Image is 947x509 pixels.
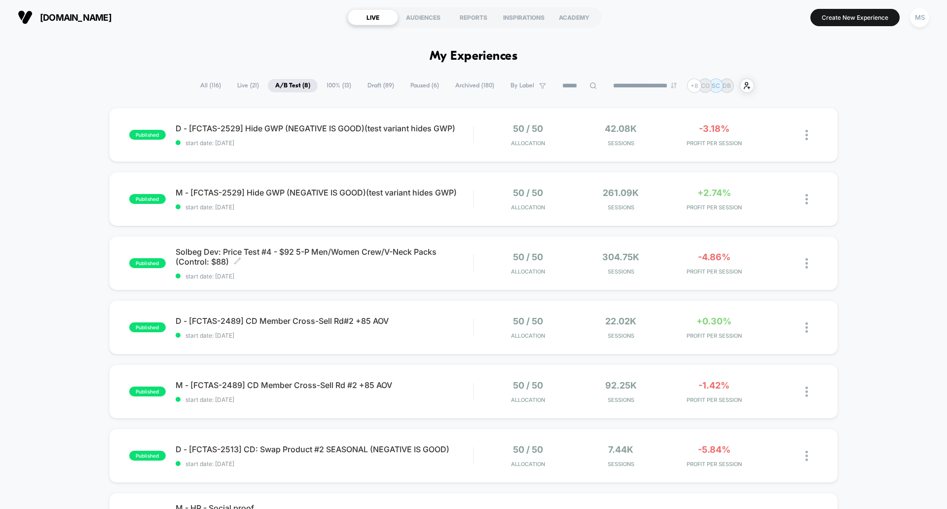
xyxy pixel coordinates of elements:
[193,79,228,92] span: All ( 116 )
[805,194,808,204] img: close
[698,252,730,262] span: -4.86%
[348,9,398,25] div: LIVE
[176,123,473,133] span: D - [FCTAS-2529] Hide GWP (NEGATIVE IS GOOD)(test variant hides GWP)
[805,451,808,461] img: close
[129,451,166,461] span: published
[511,461,545,468] span: Allocation
[603,188,639,198] span: 261.09k
[699,123,729,134] span: -3.18%
[176,316,473,326] span: D - [FCTAS-2489] CD Member Cross-Sell Rd#2 +85 AOV
[319,79,359,92] span: 100% ( 13 )
[511,268,545,275] span: Allocation
[360,79,401,92] span: Draft ( 89 )
[805,258,808,269] img: close
[696,316,731,326] span: +0.30%
[670,204,758,211] span: PROFIT PER SESSION
[403,79,446,92] span: Paused ( 6 )
[670,461,758,468] span: PROFIT PER SESSION
[448,9,499,25] div: REPORTS
[605,316,636,326] span: 22.02k
[129,258,166,268] span: published
[671,82,677,88] img: end
[577,140,665,147] span: Sessions
[511,140,545,147] span: Allocation
[129,130,166,140] span: published
[176,188,473,197] span: M - [FCTAS-2529] Hide GWP (NEGATIVE IS GOOD)(test variant hides GWP)
[577,332,665,339] span: Sessions
[268,79,318,92] span: A/B Test ( 8 )
[176,203,473,211] span: start date: [DATE]
[698,380,729,391] span: -1.42%
[176,396,473,403] span: start date: [DATE]
[605,123,637,134] span: 42.08k
[398,9,448,25] div: AUDIENCES
[176,444,473,454] span: D - [FCTAS-2513] CD: Swap Product #2 SEASONAL (NEGATIVE IS GOOD)
[577,461,665,468] span: Sessions
[670,140,758,147] span: PROFIT PER SESSION
[701,82,710,89] p: CO
[805,387,808,397] img: close
[129,322,166,332] span: published
[176,273,473,280] span: start date: [DATE]
[176,460,473,468] span: start date: [DATE]
[605,380,637,391] span: 92.25k
[670,268,758,275] span: PROFIT PER SESSION
[698,444,730,455] span: -5.84%
[723,82,731,89] p: DB
[805,130,808,140] img: close
[176,380,473,390] span: M - [FCTAS-2489] CD Member Cross-Sell Rd #2 +85 AOV
[513,123,543,134] span: 50 / 50
[670,396,758,403] span: PROFIT PER SESSION
[810,9,900,26] button: Create New Experience
[511,396,545,403] span: Allocation
[513,380,543,391] span: 50 / 50
[549,9,599,25] div: ACADEMY
[577,204,665,211] span: Sessions
[511,204,545,211] span: Allocation
[230,79,266,92] span: Live ( 21 )
[499,9,549,25] div: INSPIRATIONS
[608,444,633,455] span: 7.44k
[513,188,543,198] span: 50 / 50
[712,82,720,89] p: SC
[513,444,543,455] span: 50 / 50
[448,79,502,92] span: Archived ( 180 )
[577,396,665,403] span: Sessions
[129,387,166,396] span: published
[602,252,639,262] span: 304.75k
[510,82,534,89] span: By Label
[176,139,473,147] span: start date: [DATE]
[430,49,518,64] h1: My Experiences
[15,9,114,25] button: [DOMAIN_NAME]
[513,252,543,262] span: 50 / 50
[18,10,33,25] img: Visually logo
[129,194,166,204] span: published
[805,322,808,333] img: close
[511,332,545,339] span: Allocation
[176,247,473,267] span: Solbeg Dev: Price Test #4 - $92 5-P Men/Women Crew/V-Neck Packs (Control: $88)
[697,188,731,198] span: +2.74%
[670,332,758,339] span: PROFIT PER SESSION
[907,7,932,28] button: MS
[40,12,111,23] span: [DOMAIN_NAME]
[577,268,665,275] span: Sessions
[176,332,473,339] span: start date: [DATE]
[910,8,929,27] div: MS
[513,316,543,326] span: 50 / 50
[687,78,701,93] div: + 8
